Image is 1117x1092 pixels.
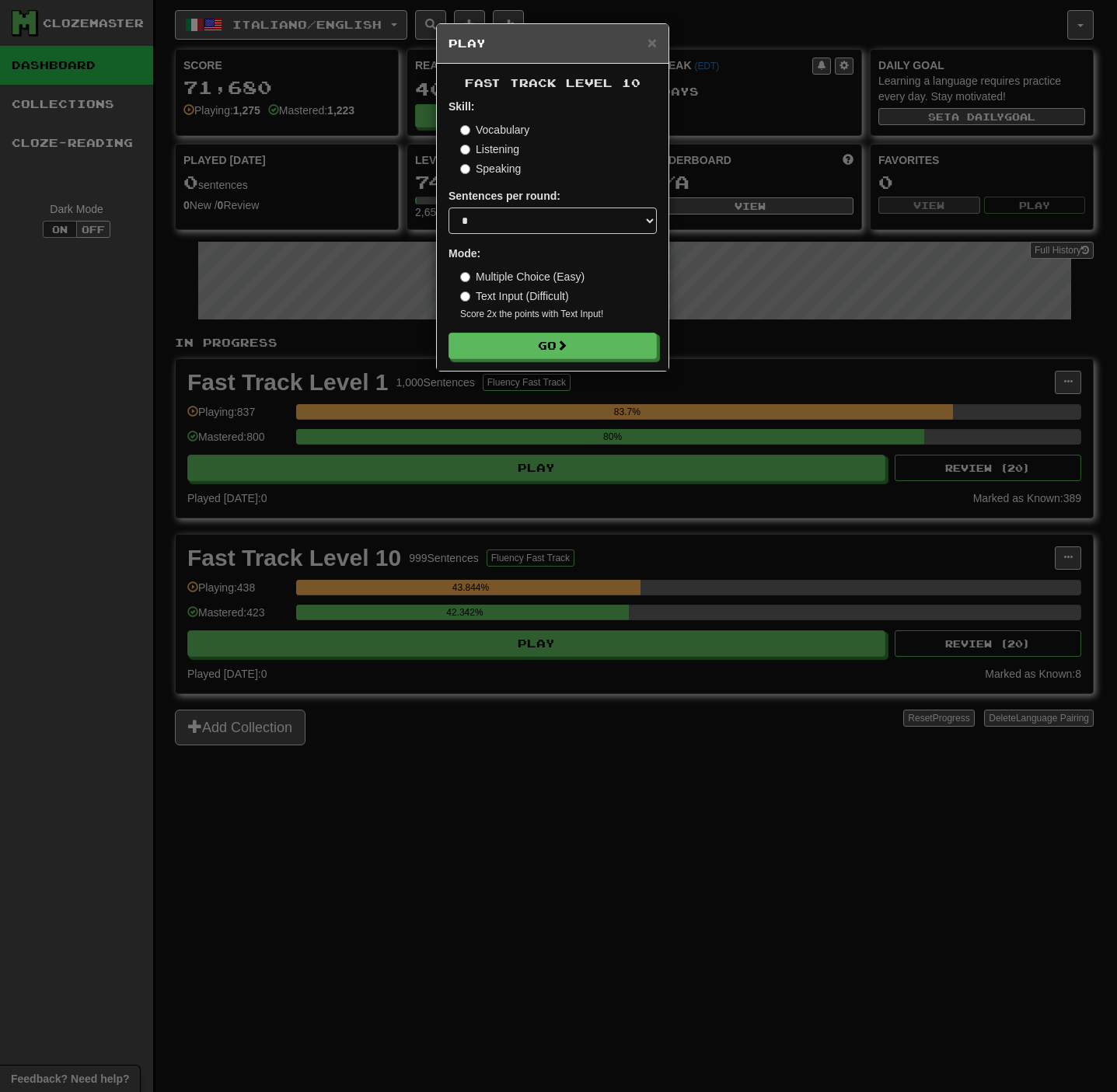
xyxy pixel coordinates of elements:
button: Close [648,34,657,51]
label: Sentences per round: [449,188,560,204]
input: Vocabulary [460,125,470,135]
h5: Play [449,36,657,51]
label: Speaking [460,161,521,176]
label: Multiple Choice (Easy) [460,269,585,284]
input: Multiple Choice (Easy) [460,272,470,282]
button: Go [449,333,657,359]
strong: Mode: [449,247,480,260]
strong: Skill: [449,100,474,113]
small: Score 2x the points with Text Input ! [460,308,657,321]
input: Listening [460,145,470,155]
label: Listening [460,141,519,157]
span: Fast Track Level 10 [465,76,641,89]
label: Vocabulary [460,122,529,138]
label: Text Input (Difficult) [460,288,569,304]
input: Speaking [460,164,470,174]
input: Text Input (Difficult) [460,291,470,302]
span: × [648,33,657,51]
